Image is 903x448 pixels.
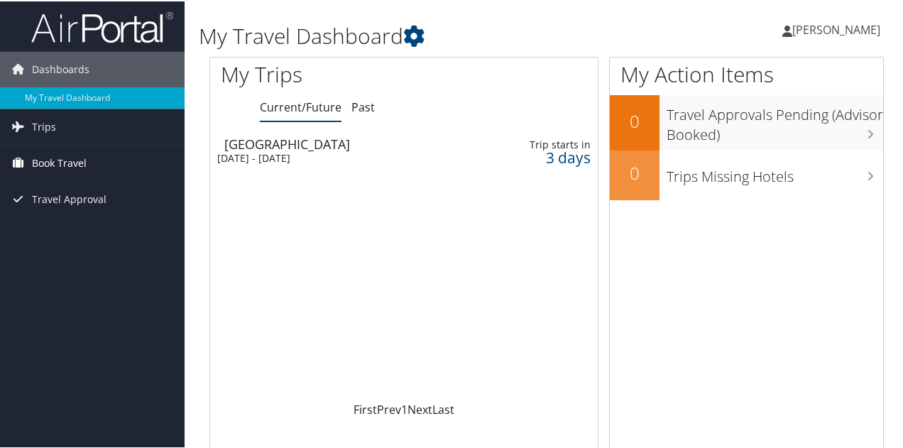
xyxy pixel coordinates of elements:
span: Travel Approval [32,180,106,216]
span: Book Travel [32,144,87,180]
span: [PERSON_NAME] [792,21,880,36]
a: Next [407,400,432,416]
div: [GEOGRAPHIC_DATA] [224,136,464,149]
img: airportal-logo.png [31,9,173,43]
span: Dashboards [32,50,89,86]
h3: Trips Missing Hotels [667,158,883,185]
h2: 0 [610,108,660,132]
a: First [354,400,377,416]
h1: My Trips [221,58,425,88]
a: Current/Future [260,98,341,114]
div: 3 days [508,150,591,163]
a: Prev [377,400,401,416]
div: Trip starts in [508,137,591,150]
div: [DATE] - [DATE] [217,151,457,163]
a: 1 [401,400,407,416]
h3: Travel Approvals Pending (Advisor Booked) [667,97,883,143]
a: 0Travel Approvals Pending (Advisor Booked) [610,94,883,148]
h1: My Action Items [610,58,883,88]
a: Past [351,98,375,114]
h2: 0 [610,160,660,184]
span: Trips [32,108,56,143]
a: [PERSON_NAME] [782,7,894,50]
a: 0Trips Missing Hotels [610,149,883,199]
h1: My Travel Dashboard [199,20,662,50]
a: Last [432,400,454,416]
